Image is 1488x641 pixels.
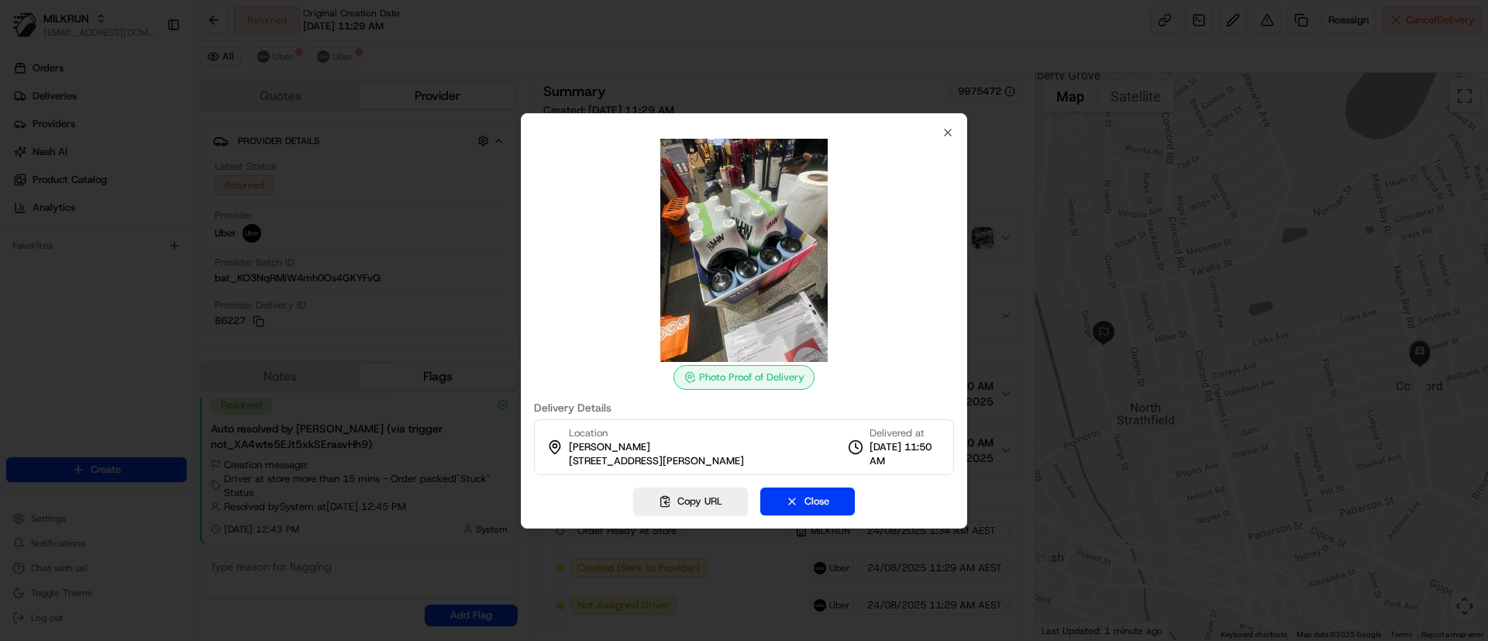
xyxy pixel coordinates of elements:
[870,426,941,440] span: Delivered at
[569,426,608,440] span: Location
[632,139,856,362] img: photo_proof_of_delivery image
[870,440,941,468] span: [DATE] 11:50 AM
[569,440,650,454] span: [PERSON_NAME]
[673,365,815,390] div: Photo Proof of Delivery
[569,454,744,468] span: [STREET_ADDRESS][PERSON_NAME]
[534,402,954,413] label: Delivery Details
[760,488,855,515] button: Close
[633,488,748,515] button: Copy URL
